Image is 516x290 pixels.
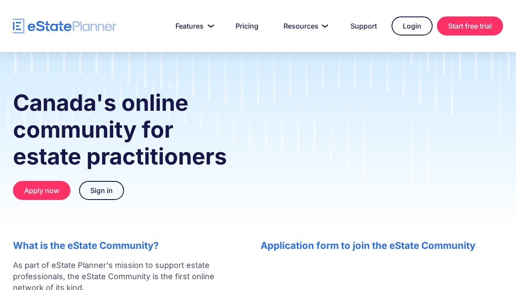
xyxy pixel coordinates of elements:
[13,181,70,200] a: Apply now
[13,89,227,170] strong: Canada's online community for estate practitioners
[261,240,503,251] h2: Application form to join the eState Community
[13,19,117,34] a: home
[340,17,387,35] a: Support
[79,181,124,200] a: Sign in
[437,16,503,35] a: Start free trial
[225,17,269,35] a: Pricing
[392,16,433,35] a: Login
[165,17,221,35] a: Features
[13,240,243,251] h2: What is the eState Community?
[273,17,336,35] a: Resources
